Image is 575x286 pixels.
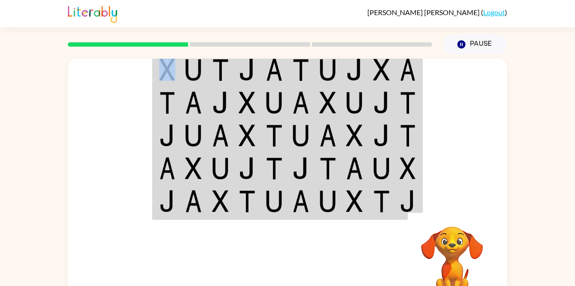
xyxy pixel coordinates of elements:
[212,190,229,212] img: x
[367,8,481,16] span: [PERSON_NAME] [PERSON_NAME]
[239,91,256,114] img: x
[239,59,256,81] img: j
[292,157,309,179] img: j
[319,91,336,114] img: x
[266,91,283,114] img: u
[292,124,309,147] img: u
[346,190,363,212] img: x
[319,59,336,81] img: u
[373,190,390,212] img: t
[159,59,175,81] img: x
[212,124,229,147] img: a
[266,157,283,179] img: t
[239,190,256,212] img: t
[483,8,505,16] a: Logout
[185,157,202,179] img: x
[292,59,309,81] img: t
[400,59,416,81] img: a
[266,124,283,147] img: t
[400,91,416,114] img: t
[443,34,507,55] button: Pause
[400,157,416,179] img: x
[212,157,229,179] img: u
[159,124,175,147] img: j
[346,124,363,147] img: x
[346,59,363,81] img: j
[212,91,229,114] img: j
[266,59,283,81] img: a
[346,91,363,114] img: u
[400,124,416,147] img: t
[373,91,390,114] img: j
[239,157,256,179] img: j
[319,190,336,212] img: u
[373,59,390,81] img: x
[292,91,309,114] img: a
[159,190,175,212] img: j
[185,91,202,114] img: a
[266,190,283,212] img: u
[367,8,507,16] div: ( )
[68,4,117,23] img: Literably
[159,157,175,179] img: a
[159,91,175,114] img: t
[400,190,416,212] img: j
[373,157,390,179] img: u
[292,190,309,212] img: a
[346,157,363,179] img: a
[373,124,390,147] img: j
[185,190,202,212] img: a
[319,157,336,179] img: t
[319,124,336,147] img: a
[212,59,229,81] img: t
[239,124,256,147] img: x
[185,124,202,147] img: u
[185,59,202,81] img: u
